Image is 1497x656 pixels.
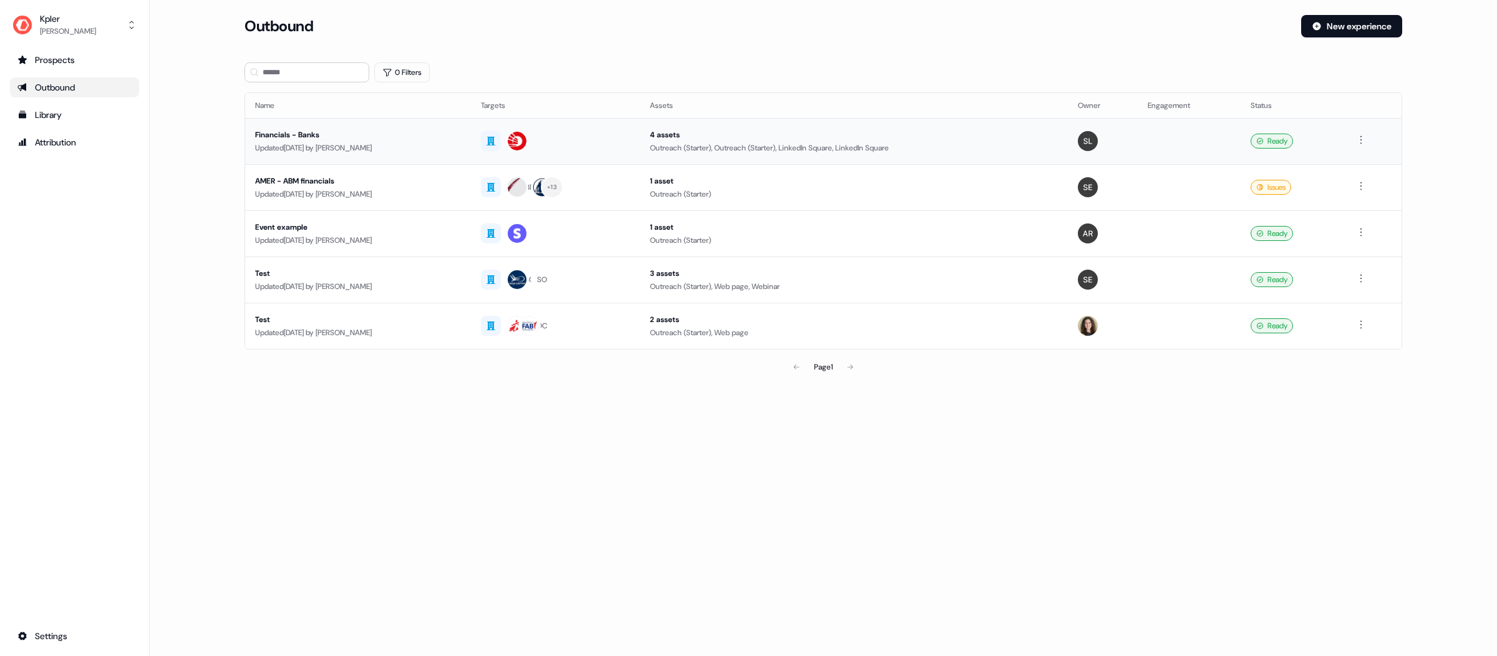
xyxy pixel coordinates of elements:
[525,273,535,286] div: SC
[255,267,461,280] div: Test
[17,54,132,66] div: Prospects
[255,234,461,247] div: Updated [DATE] by [PERSON_NAME]
[255,326,461,339] div: Updated [DATE] by [PERSON_NAME]
[650,188,1058,200] div: Outreach (Starter)
[1251,134,1293,149] div: Ready
[17,109,132,121] div: Library
[10,10,139,40] button: Kpler[PERSON_NAME]
[255,188,461,200] div: Updated [DATE] by [PERSON_NAME]
[1078,316,1098,336] img: Alexandra
[650,326,1058,339] div: Outreach (Starter), Web page
[650,175,1058,187] div: 1 asset
[40,12,96,25] div: Kpler
[10,132,139,152] a: Go to attribution
[650,280,1058,293] div: Outreach (Starter), Web page, Webinar
[650,313,1058,326] div: 2 assets
[255,221,461,233] div: Event example
[17,630,132,642] div: Settings
[1251,318,1293,333] div: Ready
[245,17,313,36] h3: Outbound
[650,267,1058,280] div: 3 assets
[1241,93,1344,118] th: Status
[40,25,96,37] div: [PERSON_NAME]
[650,221,1058,233] div: 1 asset
[255,175,461,187] div: AMER - ABM financials
[536,320,548,332] div: OC
[1078,131,1098,151] img: Shi Jia
[10,105,139,125] a: Go to templates
[10,77,139,97] a: Go to outbound experience
[1251,226,1293,241] div: Ready
[1301,15,1402,37] button: New experience
[547,182,557,193] div: + 13
[17,81,132,94] div: Outbound
[1251,272,1293,287] div: Ready
[255,280,461,293] div: Updated [DATE] by [PERSON_NAME]
[245,93,471,118] th: Name
[10,626,139,646] a: Go to integrations
[640,93,1068,118] th: Assets
[255,313,461,326] div: Test
[374,62,430,82] button: 0 Filters
[525,181,534,193] div: BR
[650,129,1058,141] div: 4 assets
[255,129,461,141] div: Financials - Banks
[814,361,833,373] div: Page 1
[650,234,1058,247] div: Outreach (Starter)
[17,136,132,149] div: Attribution
[1138,93,1241,118] th: Engagement
[1078,270,1098,290] img: Sabastian
[10,50,139,70] a: Go to prospects
[1251,180,1291,195] div: Issues
[537,273,547,286] div: SO
[1078,177,1098,197] img: Sabastian
[471,93,640,118] th: Targets
[255,142,461,154] div: Updated [DATE] by [PERSON_NAME]
[1078,223,1098,243] img: Aleksandra
[650,142,1058,154] div: Outreach (Starter), Outreach (Starter), LinkedIn Square, LinkedIn Square
[1068,93,1138,118] th: Owner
